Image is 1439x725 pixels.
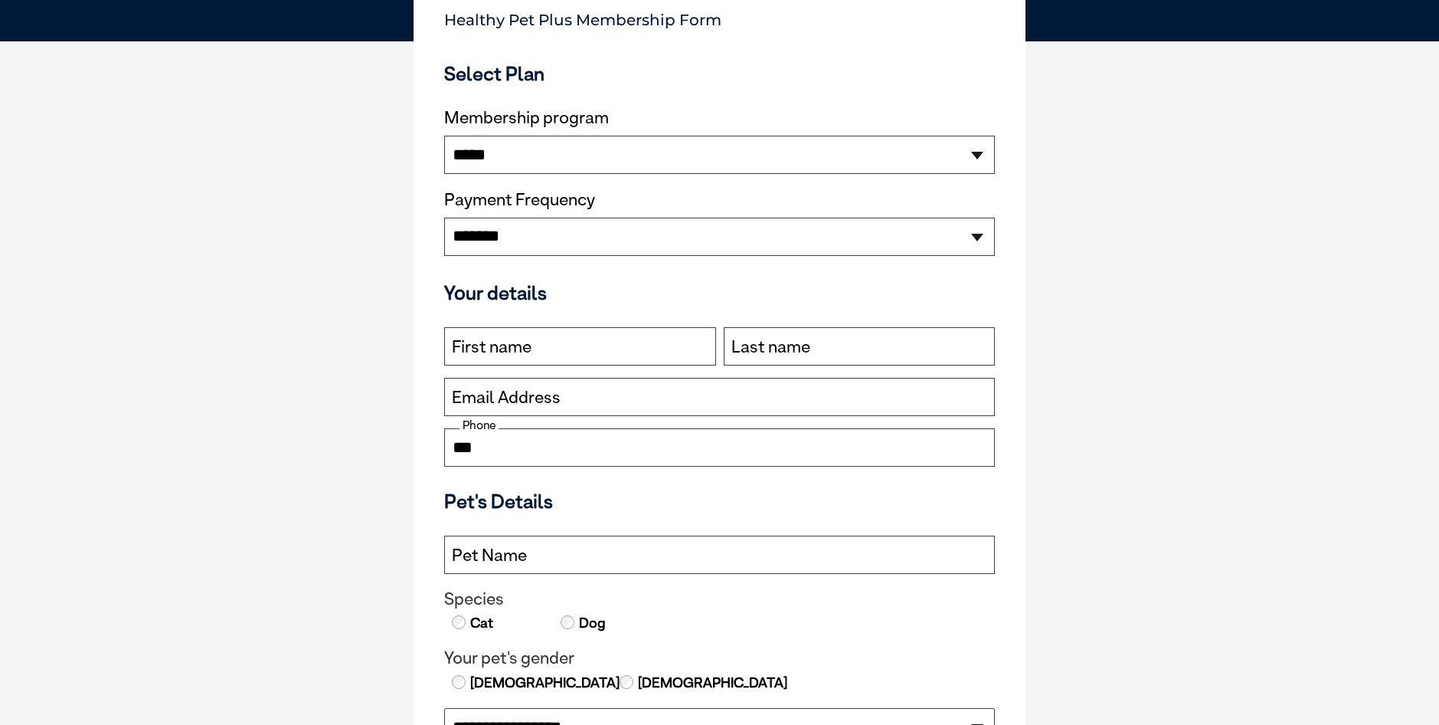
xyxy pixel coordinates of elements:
[731,337,810,357] label: Last name
[469,613,493,633] label: Cat
[444,589,995,609] legend: Species
[444,190,595,210] label: Payment Frequency
[469,673,620,693] label: [DEMOGRAPHIC_DATA]
[459,418,499,432] label: Phone
[444,648,995,668] legend: Your pet's gender
[577,613,606,633] label: Dog
[444,108,995,128] label: Membership program
[452,388,561,408] label: Email Address
[444,4,995,29] p: Healthy Pet Plus Membership Form
[444,62,995,85] h3: Select Plan
[636,673,787,693] label: [DEMOGRAPHIC_DATA]
[444,281,995,304] h3: Your details
[452,337,531,357] label: First name
[438,490,1001,513] h3: Pet's Details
